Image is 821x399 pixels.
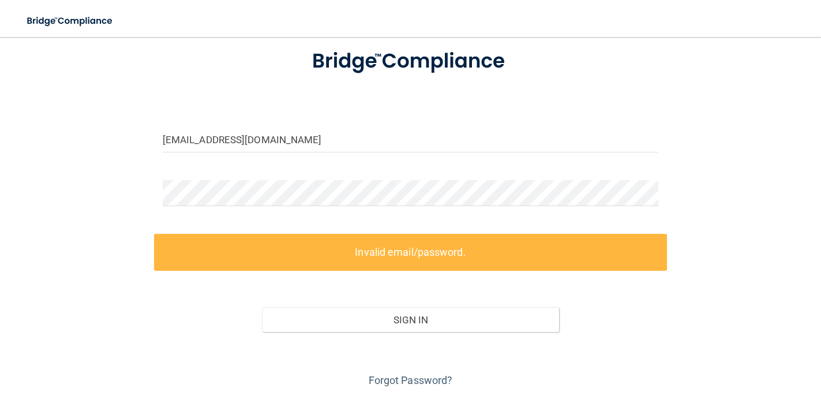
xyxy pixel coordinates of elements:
a: Forgot Password? [369,374,453,386]
input: Email [163,126,659,152]
img: bridge_compliance_login_screen.278c3ca4.svg [17,9,123,33]
button: Sign In [262,307,560,333]
img: bridge_compliance_login_screen.278c3ca4.svg [291,35,530,88]
label: Invalid email/password. [154,234,668,270]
